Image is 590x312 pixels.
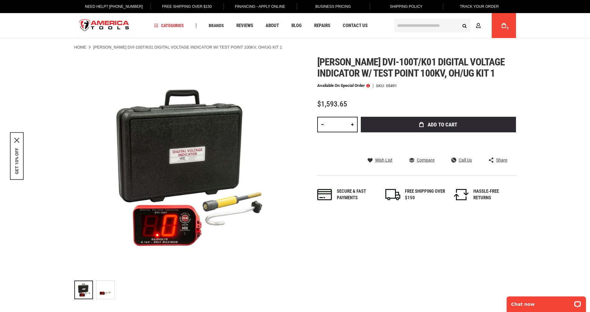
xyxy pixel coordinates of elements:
a: Categories [151,21,187,30]
span: About [266,23,279,28]
span: Call Us [459,158,472,162]
div: GREENLEE DVI-100T/K01 DIGITAL VOLTAGE INDICATOR W/ TEST POINT 100KV, OH/UG KIT 1 [96,277,115,302]
span: Repairs [314,23,330,28]
svg: close icon [14,138,19,143]
strong: [PERSON_NAME] DVI-100T/K01 DIGITAL VOLTAGE INDICATOR W/ TEST POINT 100KV, OH/UG KIT 1 [93,45,282,50]
a: store logo [74,14,135,37]
a: Contact Us [340,21,370,30]
a: Call Us [451,157,472,163]
img: shipping [385,189,400,200]
span: Shipping Policy [390,4,423,9]
span: Brands [209,23,224,28]
div: Secure & fast payments [337,188,377,201]
a: Compare [409,157,434,163]
img: America Tools [74,14,135,37]
img: returns [454,189,469,200]
a: Blog [289,21,304,30]
img: payments [317,189,332,200]
iframe: LiveChat chat widget [503,292,590,312]
p: Available on Special Order [317,83,370,88]
a: Repairs [311,21,333,30]
a: Reviews [234,21,256,30]
span: Wish List [375,158,393,162]
button: Search [459,20,471,31]
span: Blog [291,23,302,28]
span: $1,593.65 [317,100,347,108]
div: HASSLE-FREE RETURNS [473,188,514,201]
button: GET 10% OFF [14,148,19,174]
span: Share [496,158,507,162]
span: 0 [507,26,509,30]
div: 05491 [386,84,397,88]
img: GREENLEE DVI-100T/K01 DIGITAL VOLTAGE INDICATOR W/ TEST POINT 100KV, OH/UG KIT 1 [96,281,114,299]
span: Reviews [236,23,253,28]
span: Contact Us [343,23,368,28]
button: Close [14,138,19,143]
button: Add to Cart [361,117,516,132]
div: FREE SHIPPING OVER $150 [405,188,445,201]
img: GREENLEE DVI-100T/K01 DIGITAL VOLTAGE INDICATOR W/ TEST POINT 100KV, OH/UG KIT 1 [74,56,295,277]
span: [PERSON_NAME] dvi-100t/k01 digital voltage indicator w/ test point 100kv, oh/ug kit 1 [317,56,505,79]
div: GREENLEE DVI-100T/K01 DIGITAL VOLTAGE INDICATOR W/ TEST POINT 100KV, OH/UG KIT 1 [74,277,96,302]
span: Categories [154,23,184,28]
a: About [263,21,282,30]
a: Brands [206,21,227,30]
strong: SKU [376,84,386,88]
a: 0 [498,13,510,38]
a: Wish List [368,157,393,163]
span: Compare [417,158,434,162]
a: Home [74,45,86,50]
iframe: Secure express checkout frame [360,134,517,152]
